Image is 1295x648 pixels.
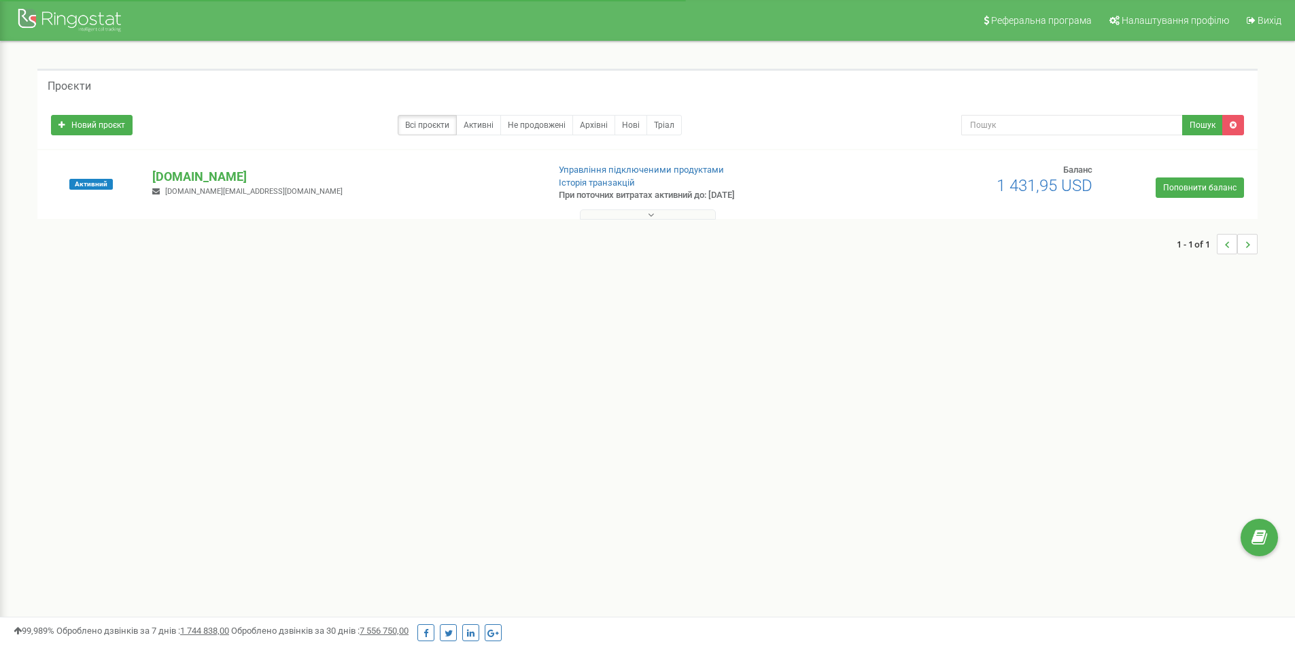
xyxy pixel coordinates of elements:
span: Реферальна програма [991,15,1092,26]
span: Вихід [1258,15,1281,26]
span: Оброблено дзвінків за 7 днів : [56,626,229,636]
button: Пошук [1182,115,1223,135]
a: Архівні [572,115,615,135]
span: [DOMAIN_NAME][EMAIL_ADDRESS][DOMAIN_NAME] [165,187,343,196]
a: Поповнити баланс [1156,177,1244,198]
a: Тріал [646,115,682,135]
span: Оброблено дзвінків за 30 днів : [231,626,409,636]
a: Новий проєкт [51,115,133,135]
a: Всі проєкти [398,115,457,135]
a: Нові [615,115,647,135]
span: Активний [69,179,113,190]
p: [DOMAIN_NAME] [152,168,536,186]
h5: Проєкти [48,80,91,92]
u: 7 556 750,00 [360,626,409,636]
p: При поточних витратах активний до: [DATE] [559,189,842,202]
input: Пошук [961,115,1183,135]
a: Історія транзакцій [559,177,635,188]
a: Активні [456,115,501,135]
span: Налаштування профілю [1122,15,1229,26]
nav: ... [1177,220,1258,268]
span: Баланс [1063,165,1092,175]
span: 1 - 1 of 1 [1177,234,1217,254]
span: 99,989% [14,626,54,636]
span: 1 431,95 USD [997,176,1092,195]
a: Не продовжені [500,115,573,135]
u: 1 744 838,00 [180,626,229,636]
a: Управління підключеними продуктами [559,165,724,175]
